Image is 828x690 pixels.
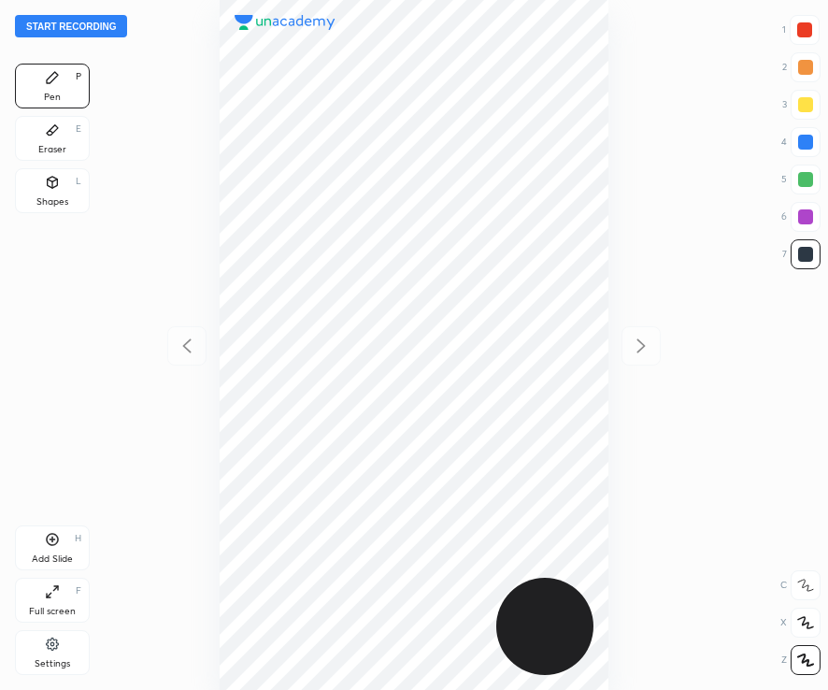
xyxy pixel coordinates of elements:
div: C [780,570,821,600]
div: 1 [782,15,820,45]
div: H [75,534,81,543]
div: 4 [781,127,821,157]
div: P [76,72,81,81]
div: 3 [782,90,821,120]
div: 6 [781,202,821,232]
div: Z [781,645,821,675]
div: Eraser [38,145,66,154]
div: Add Slide [32,554,73,564]
div: Full screen [29,607,76,616]
div: 2 [782,52,821,82]
img: logo.38c385cc.svg [235,15,335,30]
div: 5 [781,165,821,194]
div: Shapes [36,197,68,207]
div: X [780,608,821,638]
div: E [76,124,81,134]
div: 7 [782,239,821,269]
div: Settings [35,659,70,668]
div: F [76,586,81,596]
div: L [76,177,81,186]
button: Start recording [15,15,127,37]
div: Pen [44,93,61,102]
